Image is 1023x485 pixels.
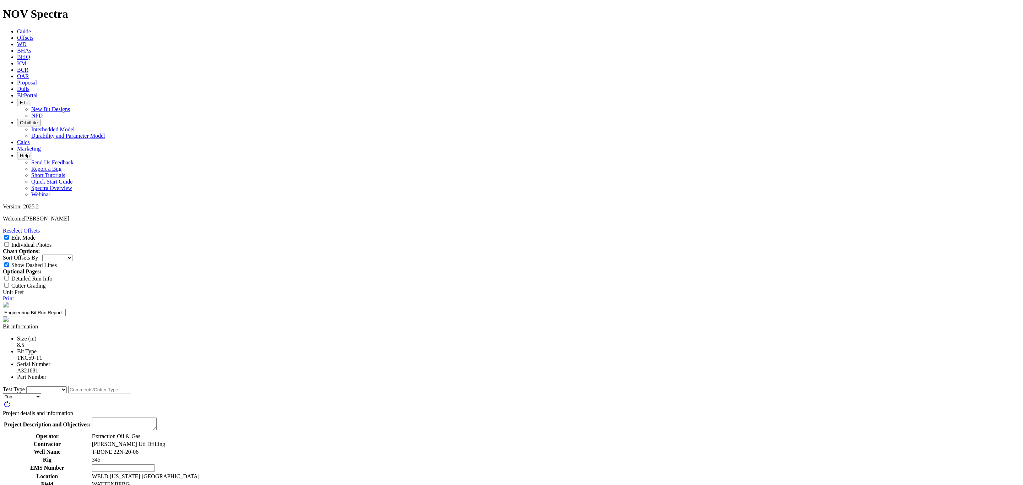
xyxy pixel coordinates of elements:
[3,289,24,295] a: Unit Pref
[17,336,1020,342] div: Size (in)
[68,386,131,393] input: Comments/Cutter Type
[17,361,1020,367] div: Serial Number
[4,417,91,432] th: Project Description and Objectives:
[17,348,1020,355] div: Bit Type
[31,185,72,191] a: Spectra Overview
[3,386,25,392] label: Test Type
[3,295,14,301] a: Print
[11,262,57,268] label: Show Dashed Lines
[11,235,36,241] label: Edit Mode
[4,433,91,440] th: Operator
[11,276,53,282] label: Detailed Run Info
[3,216,1020,222] p: Welcome
[17,60,26,66] a: KM
[31,133,105,139] a: Durability and Parameter Model
[17,146,41,152] a: Marketing
[3,255,38,261] label: Sort Offsets By
[3,7,1020,21] h1: NOV Spectra
[17,35,33,41] a: Offsets
[17,374,1020,380] div: Part Number
[17,86,29,92] a: Dulls
[4,464,91,472] th: EMS Number
[3,404,11,410] a: rotate_right
[31,179,72,185] a: Quick Start Guide
[17,355,1020,361] div: TKC59-T1
[11,242,52,248] label: Individual Photos
[3,302,9,307] img: NOV_WT_RH_Logo_Vert_RGB_F.d63d51a4.png
[92,433,200,440] td: Extraction Oil & Gas
[3,248,40,254] strong: Chart Options:
[31,113,43,119] a: NPD
[17,41,27,47] a: WD
[3,228,40,234] a: Reselect Offsets
[31,172,65,178] a: Short Tutorials
[4,441,91,448] th: Contractor
[17,119,40,126] button: OrbitLite
[92,473,200,480] td: WELD [US_STATE] [GEOGRAPHIC_DATA]
[3,400,11,409] span: rotate_right
[3,410,1020,416] div: Project details and information
[24,216,69,222] span: [PERSON_NAME]
[3,323,1020,330] div: Bit information
[4,456,91,463] th: Rig
[4,448,91,456] th: Well Name
[17,152,32,159] button: Help
[17,54,30,60] a: BitIQ
[31,191,50,197] a: Webinar
[20,120,38,125] span: OrbitLite
[92,441,200,448] td: [PERSON_NAME] Uti Drilling
[17,48,31,54] a: BHAs
[92,448,200,456] td: T-BONE 22N-20-06
[17,73,29,79] a: OAR
[11,283,45,289] label: Cutter Grading
[17,80,37,86] a: Proposal
[31,159,74,165] a: Send Us Feedback
[31,106,70,112] a: New Bit Designs
[3,302,1020,323] report-header: 'Engineering Bit Run Report'
[3,316,9,322] img: spectra-logo.8771a380.png
[17,28,31,34] a: Guide
[31,126,75,132] a: Interbedded Model
[3,309,66,316] input: Click to edit report title
[3,268,42,274] strong: Optional Pages:
[3,203,1020,210] div: Version: 2025.2
[20,153,29,158] span: Help
[17,342,1020,348] div: 8.5
[17,67,28,73] a: BCR
[17,92,38,98] a: BitPortal
[4,473,91,480] th: Location
[92,456,200,463] td: 345
[17,99,31,106] button: FTT
[31,166,61,172] a: Report a Bug
[17,367,1020,374] div: A321681
[20,100,28,105] span: FTT
[17,139,30,145] a: Calcs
